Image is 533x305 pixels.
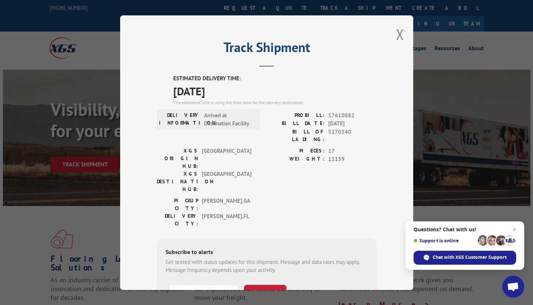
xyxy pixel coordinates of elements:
input: Phone Number [169,284,238,300]
h2: Track Shipment [157,42,377,56]
button: Close modal [396,25,404,44]
label: BILL DATE: [267,120,325,128]
span: [GEOGRAPHIC_DATA] [202,170,251,193]
span: Chat with XGS Customer Support [433,254,507,261]
div: Chat with XGS Customer Support [414,251,516,265]
span: [PERSON_NAME] , FL [202,212,251,227]
span: [DATE] [173,82,377,99]
span: 17610882 [328,111,377,120]
label: ESTIMATED DELIVERY TIME: [173,74,377,83]
span: Support is online [414,238,475,243]
span: [DATE] [328,120,377,128]
label: PROBILL: [267,111,325,120]
div: Open chat [502,276,524,298]
label: XGS ORIGIN HUB: [157,147,198,170]
label: WEIGHT: [267,155,325,163]
span: Questions? Chat with us! [414,227,516,232]
span: [PERSON_NAME] , GA [202,196,251,212]
label: DELIVERY CITY: [157,212,198,227]
label: PICKUP CITY: [157,196,198,212]
label: BILL OF LADING: [267,128,325,143]
label: PIECES: [267,147,325,155]
div: Subscribe to alerts [166,247,368,258]
span: [GEOGRAPHIC_DATA] [202,147,251,170]
label: DELIVERY INFORMATION: [159,111,200,128]
div: The estimated time is using the time zone for the delivery destination. [173,99,377,106]
button: SUBSCRIBE [244,284,286,300]
span: 13159 [328,155,377,163]
span: Arrived at Destination Facility [204,111,253,128]
label: XGS DESTINATION HUB: [157,170,198,193]
div: Get texted with status updates for this shipment. Message and data rates may apply. Message frequ... [166,258,368,274]
span: 5270340 [328,128,377,143]
span: 17 [328,147,377,155]
span: Close chat [510,225,519,234]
